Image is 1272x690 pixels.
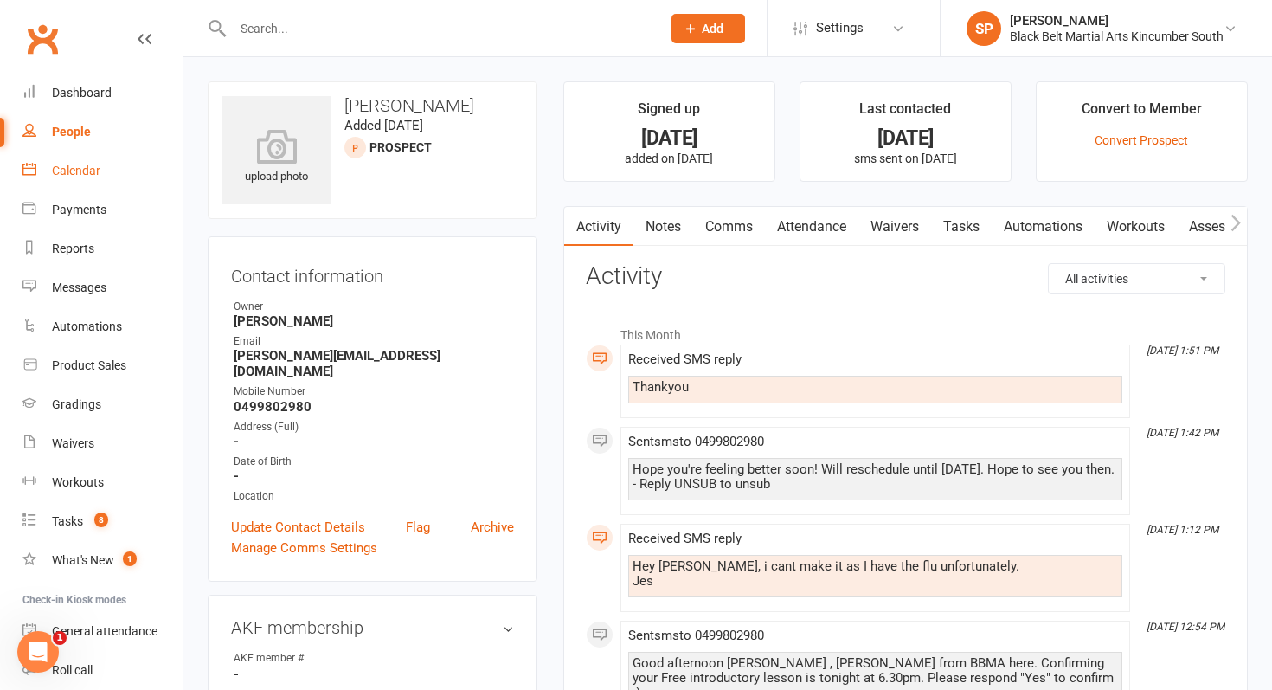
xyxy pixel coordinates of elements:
[22,74,183,113] a: Dashboard
[22,612,183,651] a: General attendance kiosk mode
[471,517,514,538] a: Archive
[22,463,183,502] a: Workouts
[22,502,183,541] a: Tasks 8
[234,313,514,329] strong: [PERSON_NAME]
[53,631,67,645] span: 1
[671,14,745,43] button: Add
[816,129,995,147] div: [DATE]
[369,140,432,154] snap: prospect
[231,260,514,286] h3: Contact information
[231,538,377,558] a: Manage Comms Settings
[52,125,91,139] div: People
[22,152,183,190] a: Calendar
[21,17,64,61] a: Clubworx
[702,22,723,35] span: Add
[52,475,104,489] div: Workouts
[628,628,764,643] span: Sent sms to 0499802980
[22,651,183,690] a: Roll call
[22,346,183,385] a: Product Sales
[22,541,183,580] a: What's New1
[222,129,331,186] div: upload photo
[52,242,94,255] div: Reports
[52,319,122,333] div: Automations
[1082,98,1202,129] div: Convert to Member
[52,203,106,216] div: Payments
[234,333,514,350] div: Email
[231,517,365,538] a: Update Contact Details
[52,624,157,638] div: General attendance
[633,207,693,247] a: Notes
[52,86,112,100] div: Dashboard
[564,207,633,247] a: Activity
[52,281,106,294] div: Messages
[628,434,764,449] span: Sent sms to 0499802980
[344,118,423,133] time: Added [DATE]
[52,436,94,450] div: Waivers
[1147,621,1224,633] i: [DATE] 12:54 PM
[1147,345,1218,357] i: [DATE] 1:51 PM
[234,488,514,505] div: Location
[52,663,93,677] div: Roll call
[406,517,430,538] a: Flag
[816,9,864,48] span: Settings
[859,98,951,129] div: Last contacted
[234,468,514,484] strong: -
[992,207,1095,247] a: Automations
[22,268,183,307] a: Messages
[17,631,59,673] iframe: Intercom live chat
[22,229,183,268] a: Reports
[633,380,1118,395] div: Thankyou
[1095,133,1188,147] a: Convert Prospect
[234,454,514,470] div: Date of Birth
[586,263,1225,290] h3: Activity
[234,399,514,415] strong: 0499802980
[52,514,83,528] div: Tasks
[52,358,126,372] div: Product Sales
[580,152,759,165] p: added on [DATE]
[52,553,114,567] div: What's New
[858,207,931,247] a: Waivers
[228,16,649,41] input: Search...
[816,152,995,165] p: sms sent on [DATE]
[234,299,514,315] div: Owner
[765,207,858,247] a: Attendance
[586,317,1225,345] li: This Month
[1010,29,1224,44] div: Black Belt Martial Arts Kincumber South
[234,384,514,400] div: Mobile Number
[633,462,1118,492] div: Hope you're feeling better soon! Will reschedule until [DATE]. Hope to see you then. - Reply UNSU...
[52,397,101,411] div: Gradings
[931,207,992,247] a: Tasks
[234,650,376,667] div: AKF member #
[22,424,183,463] a: Waivers
[693,207,765,247] a: Comms
[628,352,1122,367] div: Received SMS reply
[22,307,183,346] a: Automations
[1010,13,1224,29] div: [PERSON_NAME]
[234,434,514,449] strong: -
[628,532,1122,546] div: Received SMS reply
[1147,427,1218,439] i: [DATE] 1:42 PM
[1147,524,1218,536] i: [DATE] 1:12 PM
[231,618,514,637] h3: AKF membership
[123,551,137,566] span: 1
[22,190,183,229] a: Payments
[633,559,1118,589] div: Hey [PERSON_NAME], i cant make it as I have the flu unfortunately. Jes
[580,129,759,147] div: [DATE]
[234,419,514,435] div: Address (Full)
[52,164,100,177] div: Calendar
[967,11,1001,46] div: SP
[222,96,523,115] h3: [PERSON_NAME]
[1095,207,1177,247] a: Workouts
[94,513,108,527] span: 8
[234,348,514,379] strong: [PERSON_NAME][EMAIL_ADDRESS][DOMAIN_NAME]
[638,98,700,129] div: Signed up
[22,385,183,424] a: Gradings
[234,667,514,682] strong: -
[22,113,183,152] a: People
